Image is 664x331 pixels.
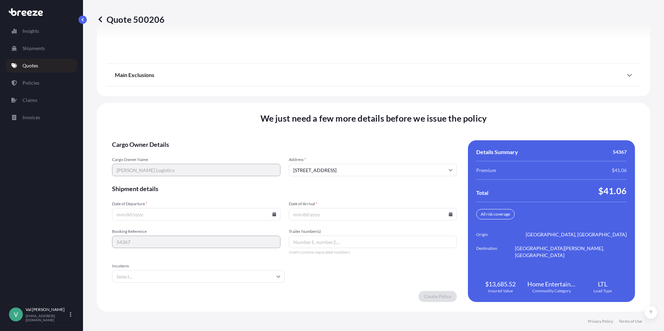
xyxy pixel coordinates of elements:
span: Incoterm [112,263,285,269]
input: Cargo owner address [289,164,457,176]
a: Claims [6,93,77,107]
p: Claims [22,97,37,104]
span: LTL [598,280,607,288]
span: $41.06 [612,167,627,174]
span: Address [289,157,457,162]
a: Policies [6,76,77,90]
a: Shipments [6,41,77,55]
input: Number1, number2,... [289,236,457,248]
input: mm/dd/yyyy [289,208,457,220]
span: Total [476,189,488,196]
span: Trailer Number(s) [289,229,457,234]
span: Cargo Owner Details [112,140,457,149]
p: Invoices [22,114,40,121]
span: [GEOGRAPHIC_DATA][PERSON_NAME], [GEOGRAPHIC_DATA] [515,245,627,259]
span: Commodity Category [532,288,571,294]
a: Terms of Use [619,319,642,324]
span: Date of Departure [112,201,280,207]
input: Select... [112,270,285,283]
span: Destination [476,245,515,259]
span: Load Type [593,288,612,294]
span: V [14,311,18,318]
a: Quotes [6,59,77,73]
input: Your internal reference [112,236,280,248]
span: Main Exclusions [115,72,154,78]
input: mm/dd/yyyy [112,208,280,220]
p: Create Policy [424,293,451,300]
a: Privacy Policy [588,319,613,324]
a: Insights [6,24,77,38]
p: Quote 500206 [97,14,165,25]
p: Policies [22,79,39,86]
p: Insights [22,28,39,35]
span: Premium [476,167,496,174]
span: We just need a few more details before we issue the policy [260,113,487,124]
span: Insured Value [488,288,513,294]
span: [GEOGRAPHIC_DATA], [GEOGRAPHIC_DATA] [526,231,627,238]
span: Insert comma-separated numbers [289,249,457,255]
span: $13,685.52 [485,280,516,288]
span: Details Summary [476,149,518,155]
p: Val [PERSON_NAME] [26,307,68,312]
span: 54367 [613,149,627,155]
p: Quotes [22,62,38,69]
span: Cargo Owner Name [112,157,280,162]
span: Home Entertainment Equipment (Brown Goods) [527,280,576,288]
span: Origin [476,231,515,238]
span: $41.06 [598,185,627,196]
a: Invoices [6,111,77,124]
span: Shipment details [112,185,457,193]
p: Shipments [22,45,45,52]
span: Booking Reference [112,229,280,234]
p: [EMAIL_ADDRESS][DOMAIN_NAME] [26,314,68,322]
div: Main Exclusions [115,67,632,83]
span: Date of Arrival [289,201,457,207]
div: All risk coverage [476,209,515,219]
button: Create Policy [418,291,457,302]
